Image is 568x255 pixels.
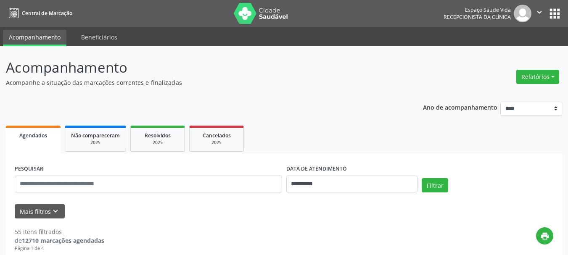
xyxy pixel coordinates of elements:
button: Mais filtroskeyboard_arrow_down [15,204,65,219]
span: Agendados [19,132,47,139]
strong: 12710 marcações agendadas [22,237,104,244]
i:  [535,8,544,17]
a: Acompanhamento [3,30,66,46]
div: Espaço Saude Vida [444,6,511,13]
span: Central de Marcação [22,10,72,17]
div: 2025 [71,139,120,146]
i: print [540,231,550,241]
div: Página 1 de 4 [15,245,104,252]
span: Cancelados [203,132,231,139]
label: DATA DE ATENDIMENTO [286,163,347,176]
a: Central de Marcação [6,6,72,20]
button: Filtrar [422,178,448,192]
span: Resolvidos [145,132,171,139]
div: 2025 [137,139,179,146]
img: img [514,5,531,22]
i: keyboard_arrow_down [51,207,60,216]
div: de [15,236,104,245]
div: 55 itens filtrados [15,227,104,236]
p: Acompanhe a situação das marcações correntes e finalizadas [6,78,395,87]
a: Beneficiários [75,30,123,45]
div: 2025 [195,139,238,146]
button: print [536,227,553,244]
span: Recepcionista da clínica [444,13,511,21]
button:  [531,5,547,22]
button: Relatórios [516,70,559,84]
span: Não compareceram [71,132,120,139]
p: Acompanhamento [6,57,395,78]
p: Ano de acompanhamento [423,102,497,112]
button: apps [547,6,562,21]
label: PESQUISAR [15,163,43,176]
